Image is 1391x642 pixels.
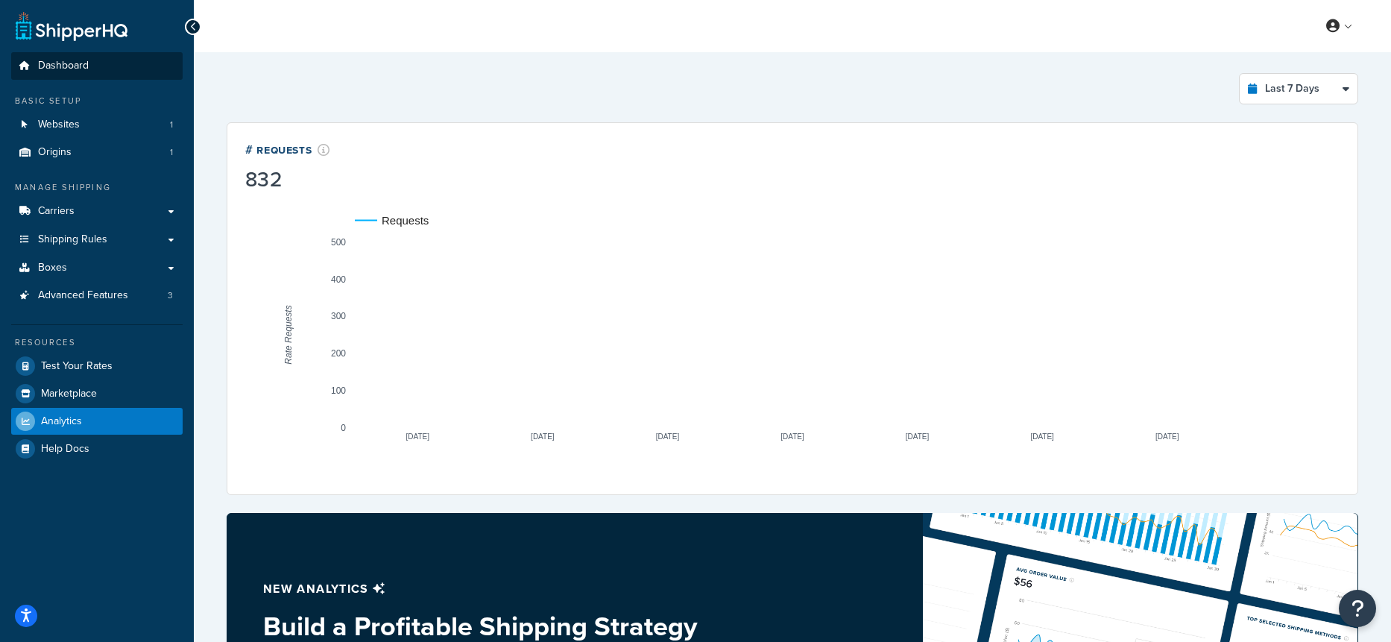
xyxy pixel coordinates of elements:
[331,274,346,285] text: 400
[245,193,1340,476] svg: A chart.
[11,139,183,166] li: Origins
[41,388,97,400] span: Marketplace
[11,254,183,282] a: Boxes
[11,226,183,254] a: Shipping Rules
[11,139,183,166] a: Origins1
[38,233,107,246] span: Shipping Rules
[531,432,555,441] text: [DATE]
[38,289,128,302] span: Advanced Features
[11,282,183,309] a: Advanced Features3
[341,423,346,433] text: 0
[11,282,183,309] li: Advanced Features
[1339,590,1376,627] button: Open Resource Center
[11,52,183,80] a: Dashboard
[11,336,183,349] div: Resources
[11,111,183,139] li: Websites
[38,146,72,159] span: Origins
[38,262,67,274] span: Boxes
[906,432,930,441] text: [DATE]
[11,95,183,107] div: Basic Setup
[245,141,330,158] div: # Requests
[11,408,183,435] a: Analytics
[11,198,183,225] a: Carriers
[11,380,183,407] a: Marketplace
[41,415,82,428] span: Analytics
[331,311,346,321] text: 300
[1030,432,1054,441] text: [DATE]
[11,111,183,139] a: Websites1
[331,385,346,396] text: 100
[245,169,330,190] div: 832
[38,60,89,72] span: Dashboard
[331,348,346,359] text: 200
[283,305,294,364] text: Rate Requests
[656,432,680,441] text: [DATE]
[263,611,757,641] h3: Build a Profitable Shipping Strategy
[38,119,80,131] span: Websites
[331,237,346,248] text: 500
[41,360,113,373] span: Test Your Rates
[170,146,173,159] span: 1
[168,289,173,302] span: 3
[38,205,75,218] span: Carriers
[170,119,173,131] span: 1
[263,579,757,599] p: New analytics
[11,435,183,462] a: Help Docs
[41,443,89,456] span: Help Docs
[11,353,183,380] a: Test Your Rates
[406,432,430,441] text: [DATE]
[382,214,429,227] text: Requests
[11,181,183,194] div: Manage Shipping
[780,432,804,441] text: [DATE]
[1155,432,1179,441] text: [DATE]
